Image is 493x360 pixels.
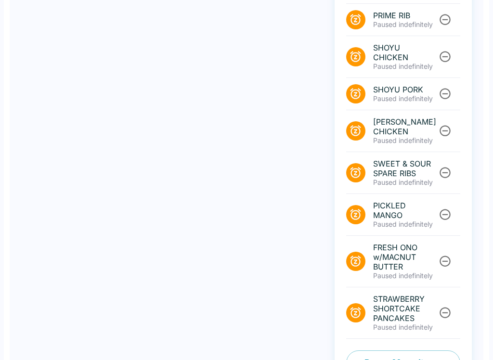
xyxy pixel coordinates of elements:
[373,159,437,178] span: SWEET & SOUR SPARE RIBS
[373,117,437,136] span: [PERSON_NAME] CHICKEN
[373,243,437,271] span: FRESH ONO w/MACNUT BUTTER
[436,206,454,223] button: Unpause
[373,20,437,29] p: Paused indefinitely
[436,252,454,270] button: Unpause
[373,43,437,62] span: SHOYU CHICKEN
[373,323,437,332] p: Paused indefinitely
[373,201,437,220] span: PICKLED MANGO
[436,85,454,103] button: Unpause
[373,220,437,229] p: Paused indefinitely
[373,294,437,323] span: STRAWBERRY SHORTCAKE PANCAKES
[436,122,454,140] button: Unpause
[436,11,454,28] button: Unpause
[436,164,454,181] button: Unpause
[373,136,437,145] p: Paused indefinitely
[373,94,437,103] p: Paused indefinitely
[373,62,437,71] p: Paused indefinitely
[373,178,437,187] p: Paused indefinitely
[436,304,454,321] button: Unpause
[373,85,437,94] span: SHOYU PORK
[436,48,454,65] button: Unpause
[373,11,437,20] span: PRIME RIB
[373,271,437,280] p: Paused indefinitely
